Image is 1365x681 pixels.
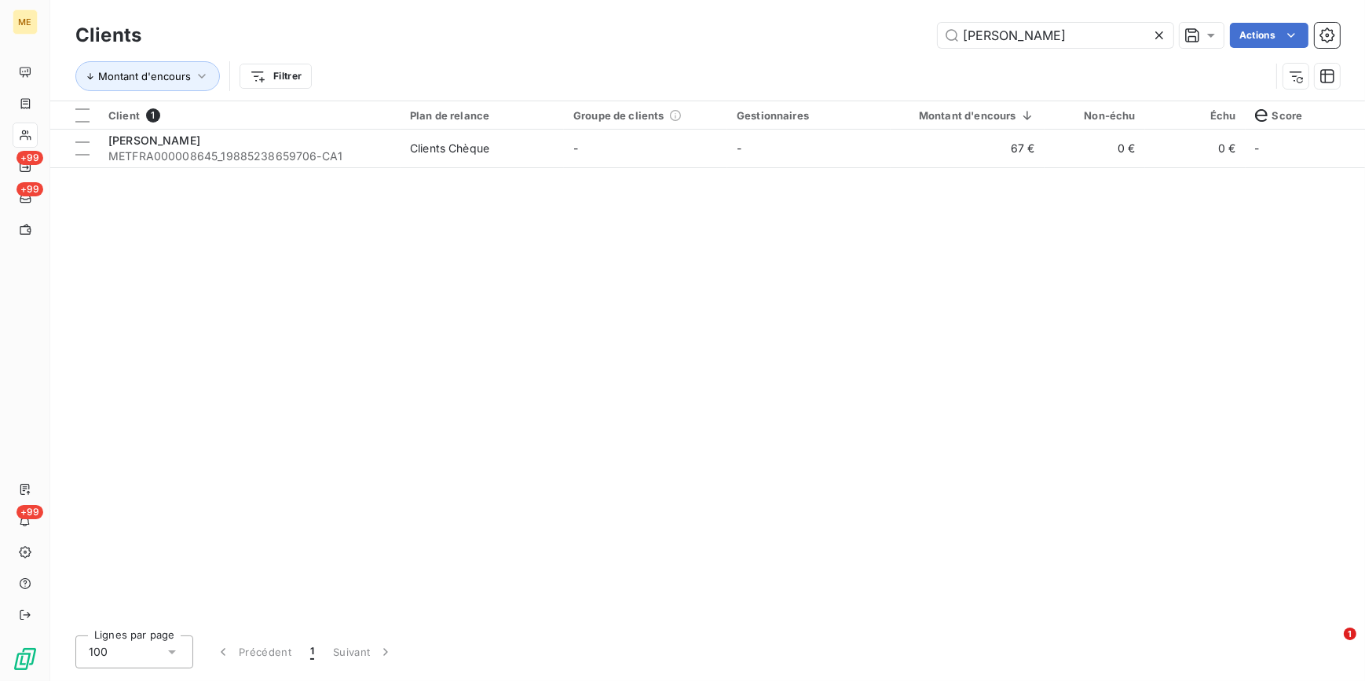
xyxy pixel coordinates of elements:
div: Montant d'encours [900,109,1035,122]
div: Échu [1155,109,1236,122]
img: Logo LeanPay [13,646,38,672]
span: 1 [1344,628,1356,640]
button: Montant d'encours [75,61,220,91]
button: Précédent [206,635,301,668]
span: 100 [89,644,108,660]
span: METFRA000008645_19885238659706-CA1 [108,148,391,164]
td: 67 € [891,130,1045,167]
span: 1 [310,644,314,660]
span: - [573,141,578,155]
h3: Clients [75,21,141,49]
span: - [737,141,741,155]
span: Groupe de clients [573,109,664,122]
button: Suivant [324,635,403,668]
div: ME [13,9,38,35]
div: Gestionnaires [737,109,881,122]
span: +99 [16,151,43,165]
td: 0 € [1045,130,1145,167]
span: Montant d'encours [98,70,191,82]
div: Non-échu [1054,109,1136,122]
td: 0 € [1145,130,1246,167]
span: Client [108,109,140,122]
button: Actions [1230,23,1308,48]
input: Rechercher [938,23,1173,48]
span: +99 [16,182,43,196]
iframe: Intercom live chat [1312,628,1349,665]
button: Filtrer [240,64,312,89]
span: [PERSON_NAME] [108,134,200,147]
span: Score [1255,109,1303,122]
button: 1 [301,635,324,668]
span: +99 [16,505,43,519]
div: Clients Chèque [410,141,489,156]
div: Plan de relance [410,109,554,122]
span: 1 [146,108,160,123]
